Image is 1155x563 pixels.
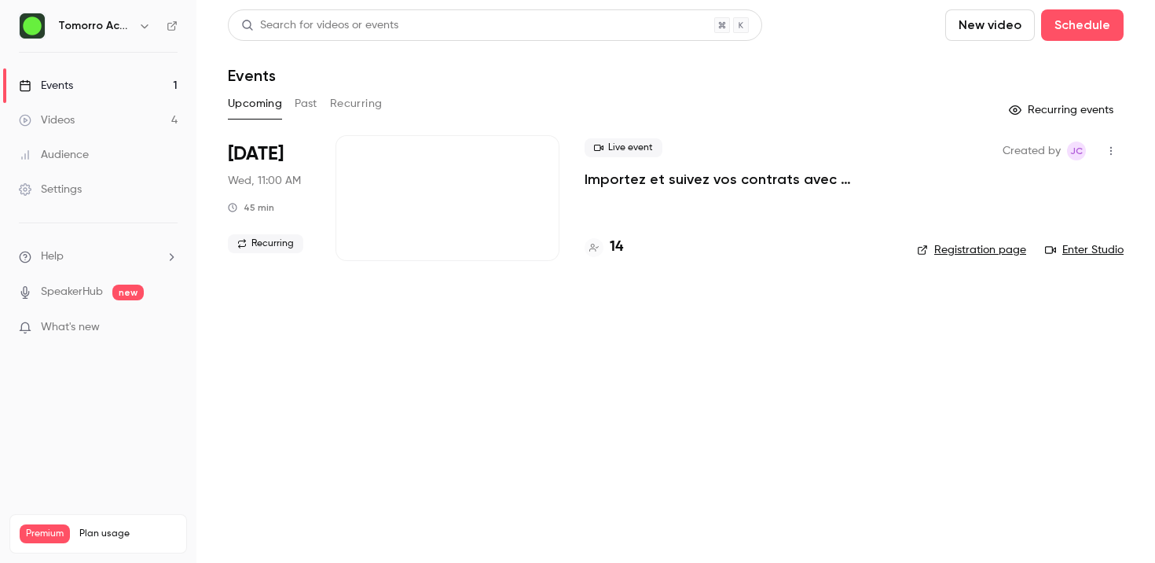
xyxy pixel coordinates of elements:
[1002,98,1124,123] button: Recurring events
[241,17,398,34] div: Search for videos or events
[1045,242,1124,258] a: Enter Studio
[585,237,623,258] a: 14
[19,147,89,163] div: Audience
[41,248,64,265] span: Help
[228,135,310,261] div: Oct 15 Wed, 11:00 AM (Europe/Paris)
[159,321,178,335] iframe: Noticeable Trigger
[945,9,1035,41] button: New video
[79,528,177,540] span: Plan usage
[295,91,317,116] button: Past
[1067,142,1086,160] span: Julia Chabrier
[585,138,662,157] span: Live event
[41,284,103,300] a: SpeakerHub
[610,237,623,258] h4: 14
[228,142,284,167] span: [DATE]
[917,242,1026,258] a: Registration page
[41,319,100,336] span: What's new
[228,201,274,214] div: 45 min
[19,112,75,128] div: Videos
[1070,142,1083,160] span: JC
[19,182,82,197] div: Settings
[228,173,301,189] span: Wed, 11:00 AM
[228,91,282,116] button: Upcoming
[585,170,892,189] a: Importez et suivez vos contrats avec [PERSON_NAME]
[1003,142,1061,160] span: Created by
[330,91,383,116] button: Recurring
[19,248,178,265] li: help-dropdown-opener
[20,524,70,543] span: Premium
[19,78,73,94] div: Events
[112,285,144,300] span: new
[1041,9,1124,41] button: Schedule
[228,66,276,85] h1: Events
[20,13,45,39] img: Tomorro Academy
[58,18,132,34] h6: Tomorro Academy
[228,234,303,253] span: Recurring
